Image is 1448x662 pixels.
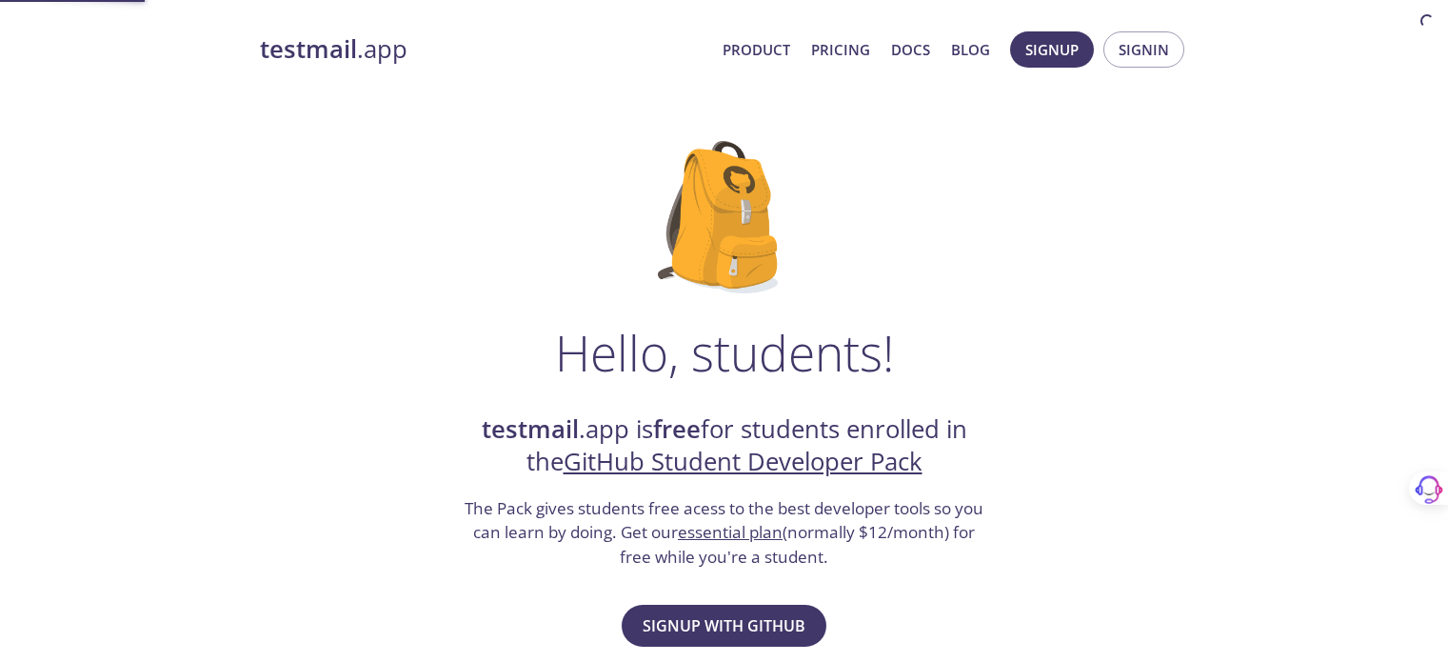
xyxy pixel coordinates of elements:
[482,412,579,446] strong: testmail
[1103,31,1184,68] button: Signin
[555,324,894,381] h1: Hello, students!
[723,37,790,62] a: Product
[1119,37,1169,62] span: Signin
[463,413,986,479] h2: .app is for students enrolled in the
[1010,31,1094,68] button: Signup
[463,496,986,570] h3: The Pack gives students free acess to the best developer tools so you can learn by doing. Get our...
[658,141,790,293] img: github-student-backpack.png
[643,612,805,639] span: Signup with GitHub
[653,412,701,446] strong: free
[1025,37,1079,62] span: Signup
[260,33,707,66] a: testmail.app
[564,445,922,478] a: GitHub Student Developer Pack
[811,37,870,62] a: Pricing
[678,521,783,543] a: essential plan
[951,37,990,62] a: Blog
[622,605,826,647] button: Signup with GitHub
[891,37,930,62] a: Docs
[260,32,357,66] strong: testmail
